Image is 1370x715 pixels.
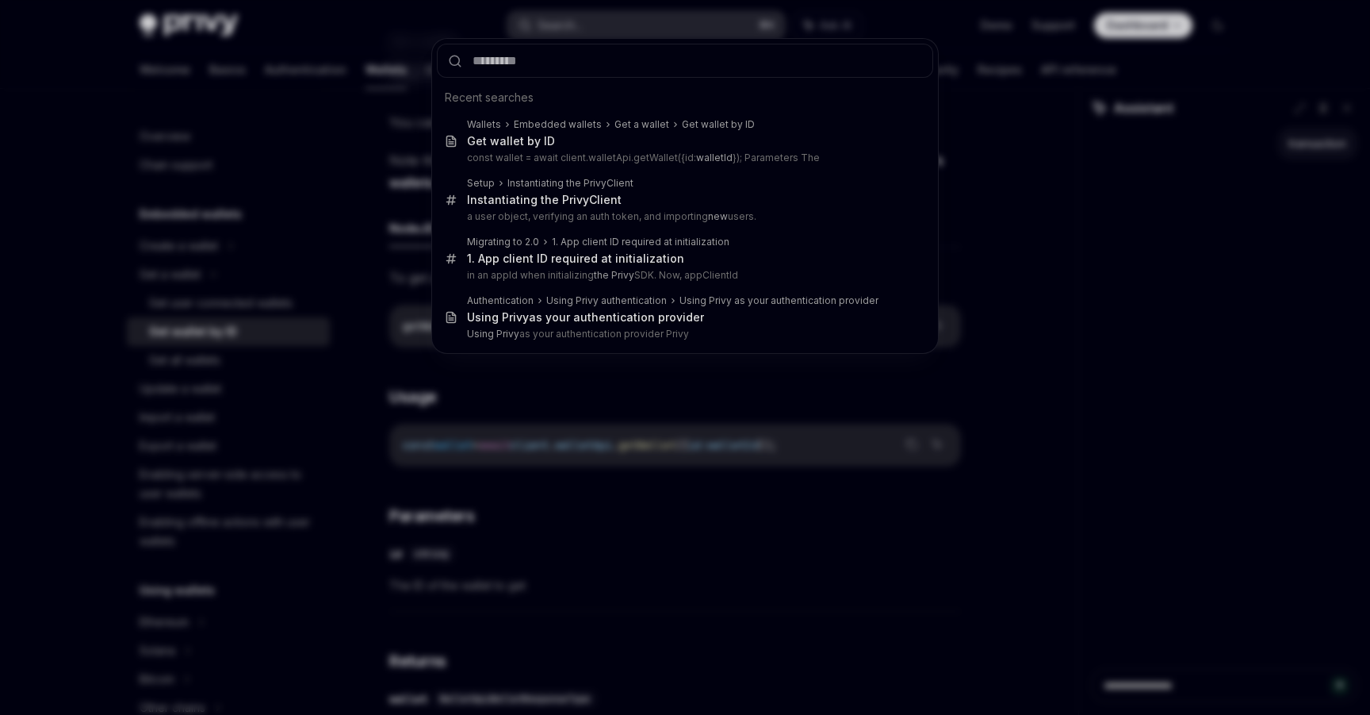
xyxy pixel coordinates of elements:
div: Migrating to 2.0 [467,236,539,248]
div: Wallets [467,118,501,131]
div: as your authentication provider [467,310,704,325]
div: Instantiating the PrivyClient [507,177,633,190]
div: Get a wallet [614,118,669,131]
div: Using Privy as your authentication provider [679,294,878,307]
b: Using Privy [467,310,529,324]
div: Get wallet by ID [682,118,755,131]
div: 1. App client ID required at initialization [552,236,729,248]
div: Setup [467,177,495,190]
span: Recent searches [445,90,534,106]
div: Using Privy authentication [546,294,667,307]
b: new [708,210,728,222]
b: walletId [696,152,733,163]
div: 1. App client ID required at initialization [467,252,684,266]
p: as your authentication provider Privy [467,328,900,340]
div: Authentication [467,294,534,307]
div: Embedded wallets [514,118,602,131]
b: Using Privy [467,328,519,340]
p: in an appId when initializing SDK. Now, appClientId [467,269,900,282]
p: const wallet = await client.walletApi.getWallet({id: }); Parameters The [467,152,900,164]
p: a user object, verifying an auth token, and importing users. [467,210,900,223]
b: the Privy [594,269,634,281]
div: Get wallet by ID [467,134,555,148]
div: Instantiating the PrivyClient [467,193,622,207]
